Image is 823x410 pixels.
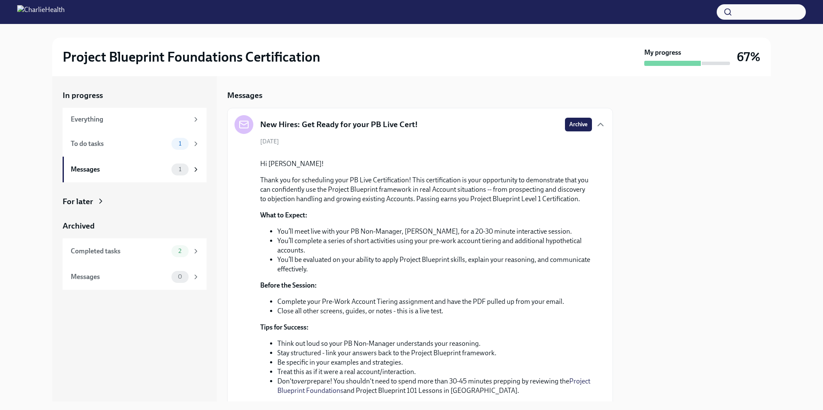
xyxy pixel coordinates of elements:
[277,236,592,255] li: You’ll complete a series of short activities using your pre-work account tiering and additional h...
[63,48,320,65] h2: Project Blueprint Foundations Certification
[260,281,317,289] strong: Before the Session:
[174,166,186,172] span: 1
[63,196,93,207] div: For later
[260,323,309,331] strong: Tips for Success:
[260,159,592,169] p: Hi [PERSON_NAME]!
[277,255,592,274] li: You’ll be evaluated on your ability to apply Project Blueprint skills, explain your reasoning, an...
[71,139,168,149] div: To do tasks
[260,137,279,146] span: [DATE]
[260,119,418,130] h5: New Hires: Get Ready for your PB Live Cert!
[565,118,592,131] button: Archive
[173,248,186,254] span: 2
[569,120,588,129] span: Archive
[260,175,592,204] p: Thank you for scheduling your PB Live Certification! This certification is your opportunity to de...
[63,220,207,232] a: Archived
[277,377,590,395] a: Project Blueprint Foundations
[277,339,592,348] li: Think out loud so your PB Non-Manager understands your reasoning.
[63,238,207,264] a: Completed tasks2
[737,49,760,65] h3: 67%
[277,227,592,236] li: You’ll meet live with your PB Non-Manager, [PERSON_NAME], for a 20-30 minute interactive session.
[277,306,592,316] li: Close all other screens, guides, or notes - this is a live test.
[644,48,681,57] strong: My progress
[277,377,592,395] li: Don't prepare! You shouldn't need to spend more than 30-45 minutes prepping by reviewing the and ...
[277,297,592,306] li: Complete your Pre-Work Account Tiering assignment and have the PDF pulled up from your email.
[63,196,207,207] a: For later
[63,108,207,131] a: Everything
[277,367,592,377] li: Treat this as if it were a real account/interaction.
[71,272,168,282] div: Messages
[260,211,307,219] strong: What to Expect:
[173,273,187,280] span: 0
[63,157,207,182] a: Messages1
[63,264,207,290] a: Messages0
[227,90,262,101] h5: Messages
[277,348,592,358] li: Stay structured - link your answers back to the Project Blueprint framework.
[294,377,307,385] em: over
[174,140,186,147] span: 1
[71,165,168,174] div: Messages
[17,5,65,19] img: CharlieHealth
[63,131,207,157] a: To do tasks1
[71,247,168,256] div: Completed tasks
[63,90,207,101] a: In progress
[277,358,592,367] li: Be specific in your examples and strategies.
[71,115,189,124] div: Everything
